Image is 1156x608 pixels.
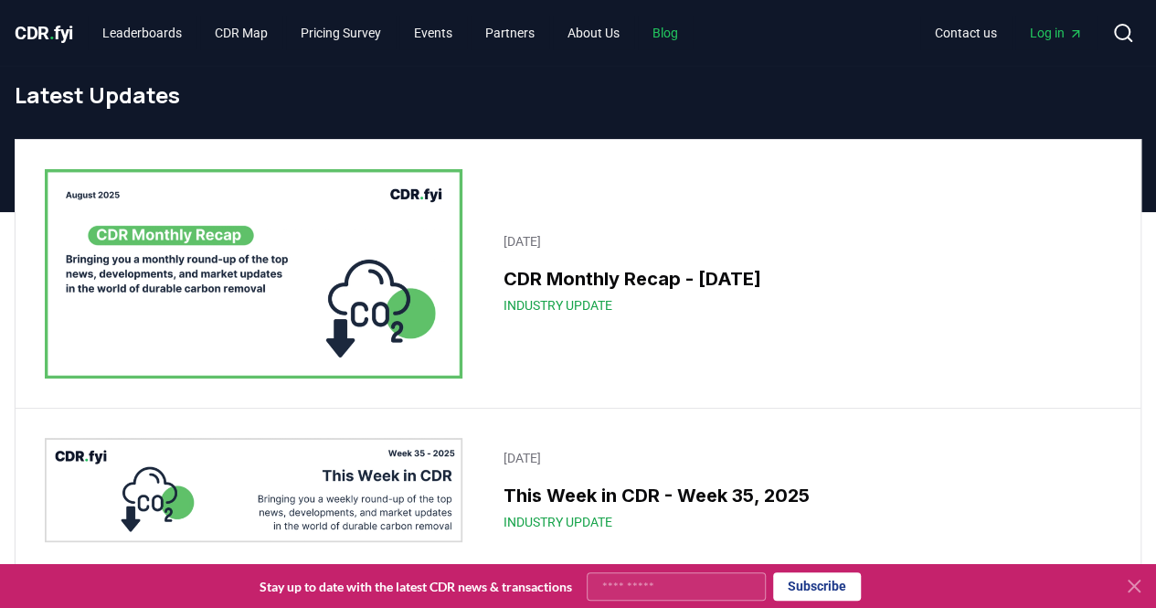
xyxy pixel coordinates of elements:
[399,16,467,49] a: Events
[1015,16,1098,49] a: Log in
[1030,24,1083,42] span: Log in
[492,221,1111,325] a: [DATE]CDR Monthly Recap - [DATE]Industry Update
[15,80,1141,110] h1: Latest Updates
[15,20,73,46] a: CDR.fyi
[45,438,462,542] img: This Week in CDR - Week 35, 2025 blog post image
[503,265,1100,293] h3: CDR Monthly Recap - [DATE]
[920,16,1012,49] a: Contact us
[49,22,55,44] span: .
[471,16,549,49] a: Partners
[503,482,1100,509] h3: This Week in CDR - Week 35, 2025
[638,16,693,49] a: Blog
[88,16,693,49] nav: Main
[503,449,1100,467] p: [DATE]
[286,16,396,49] a: Pricing Survey
[553,16,634,49] a: About Us
[200,16,282,49] a: CDR Map
[503,513,611,531] span: Industry Update
[920,16,1098,49] nav: Main
[503,296,611,315] span: Industry Update
[45,169,462,379] img: CDR Monthly Recap - August 2025 blog post image
[88,16,196,49] a: Leaderboards
[15,22,73,44] span: CDR fyi
[503,232,1100,251] p: [DATE]
[492,438,1111,542] a: [DATE]This Week in CDR - Week 35, 2025Industry Update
